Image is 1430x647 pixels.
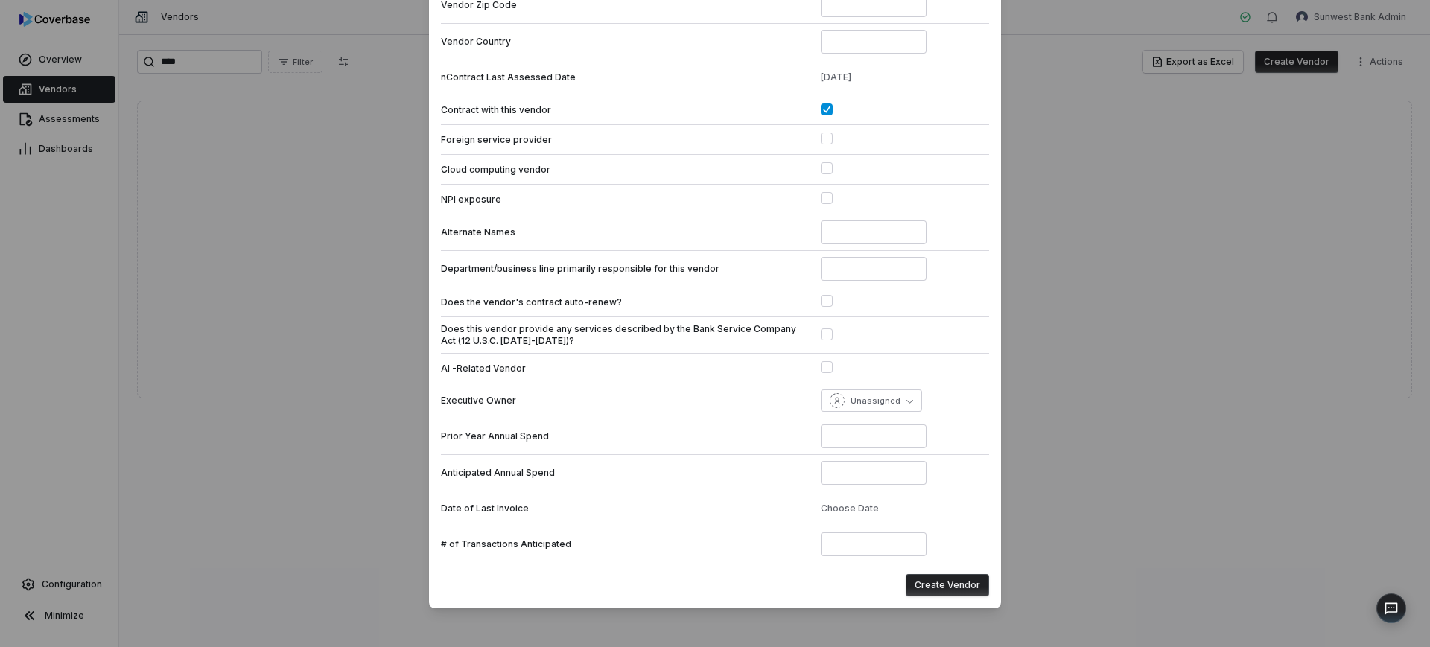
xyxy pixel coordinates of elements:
label: # of Transactions Anticipated [441,538,809,550]
label: Alternate Names [441,226,809,238]
label: Foreign service provider [441,134,809,146]
label: Prior Year Annual Spend [441,430,809,442]
label: Does the vendor's contract auto-renew? [441,296,809,308]
button: Choose Date [816,493,883,524]
label: NPI exposure [441,194,809,205]
button: Create Vendor [906,574,989,596]
label: Anticipated Annual Spend [441,467,809,479]
label: Executive Owner [441,395,809,407]
label: Does this vendor provide any services described by the Bank Service Company Act (12 U.S.C. [DATE]... [441,323,809,347]
span: Unassigned [851,395,900,407]
label: Vendor Country [441,36,809,48]
button: [DATE] [816,62,856,93]
label: Date of Last Invoice [441,503,809,514]
label: nContract Last Assessed Date [441,71,809,83]
label: Department/business line primarily responsible for this vendor [441,263,809,275]
label: Contract with this vendor [441,104,809,116]
label: AI -Related Vendor [441,363,809,375]
label: Cloud computing vendor [441,164,809,176]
